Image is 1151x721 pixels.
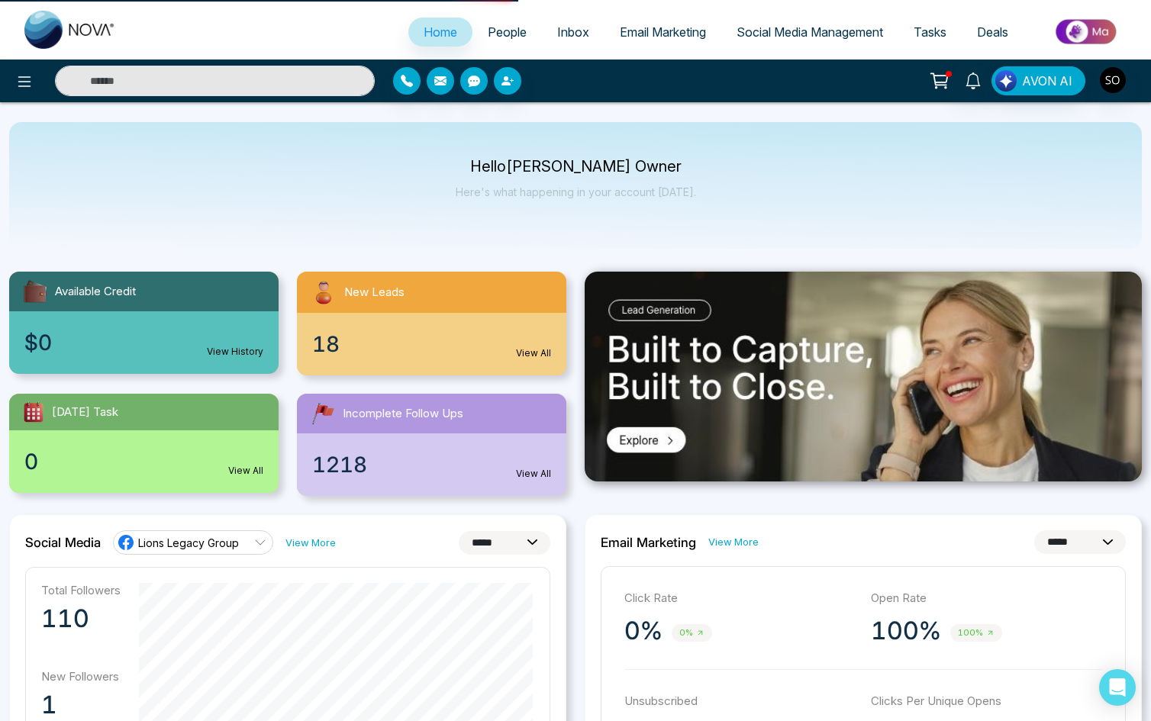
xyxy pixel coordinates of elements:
[542,18,605,47] a: Inbox
[1099,669,1136,706] div: Open Intercom Messenger
[21,400,46,424] img: todayTask.svg
[25,535,101,550] h2: Social Media
[207,345,263,359] a: View History
[456,160,696,173] p: Hello [PERSON_NAME] Owner
[472,18,542,47] a: People
[288,394,575,496] a: Incomplete Follow Ups1218View All
[585,272,1142,481] img: .
[624,693,856,710] p: Unsubscribed
[871,616,941,646] p: 100%
[516,467,551,481] a: View All
[898,18,962,47] a: Tasks
[962,18,1024,47] a: Deals
[737,24,883,40] span: Social Media Management
[995,70,1017,92] img: Lead Flow
[516,346,551,360] a: View All
[52,404,118,421] span: [DATE] Task
[424,24,457,40] span: Home
[309,278,338,307] img: newLeads.svg
[1031,14,1142,49] img: Market-place.gif
[41,604,121,634] p: 110
[624,590,856,607] p: Click Rate
[55,283,136,301] span: Available Credit
[312,449,367,481] span: 1218
[977,24,1008,40] span: Deals
[41,583,121,597] p: Total Followers
[601,535,696,550] h2: Email Marketing
[41,690,121,720] p: 1
[991,66,1085,95] button: AVON AI
[914,24,946,40] span: Tasks
[624,616,663,646] p: 0%
[1100,67,1126,93] img: User Avatar
[408,18,472,47] a: Home
[1022,72,1072,90] span: AVON AI
[309,400,337,427] img: followUps.svg
[24,327,52,359] span: $0
[24,11,116,49] img: Nova CRM Logo
[21,278,49,305] img: availableCredit.svg
[344,284,405,301] span: New Leads
[285,536,336,550] a: View More
[138,536,239,550] span: Lions Legacy Group
[721,18,898,47] a: Social Media Management
[605,18,721,47] a: Email Marketing
[24,446,38,478] span: 0
[672,624,712,642] span: 0%
[312,328,340,360] span: 18
[871,590,1102,607] p: Open Rate
[557,24,589,40] span: Inbox
[288,272,575,375] a: New Leads18View All
[950,624,1002,642] span: 100%
[620,24,706,40] span: Email Marketing
[708,535,759,549] a: View More
[871,693,1102,710] p: Clicks Per Unique Opens
[41,669,121,684] p: New Followers
[343,405,463,423] span: Incomplete Follow Ups
[228,464,263,478] a: View All
[488,24,527,40] span: People
[456,185,696,198] p: Here's what happening in your account [DATE].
